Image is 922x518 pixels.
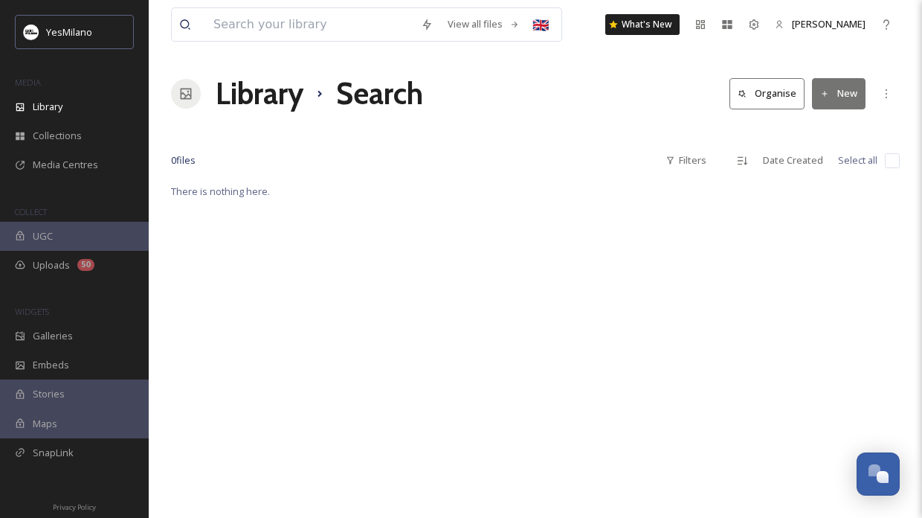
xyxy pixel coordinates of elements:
span: Library [33,100,62,114]
span: Media Centres [33,158,98,172]
span: Embeds [33,358,69,372]
button: Organise [729,78,805,109]
input: Search your library [206,8,413,41]
span: Select all [838,153,877,167]
div: 🇬🇧 [527,11,554,38]
span: Uploads [33,258,70,272]
a: [PERSON_NAME] [767,10,873,39]
span: Maps [33,417,57,431]
a: View all files [440,10,527,39]
span: Stories [33,387,65,401]
span: Collections [33,129,82,143]
span: There is nothing here. [171,185,270,198]
span: WIDGETS [15,306,49,317]
div: Filters [658,146,714,175]
div: Date Created [755,146,831,175]
button: New [812,78,865,109]
span: COLLECT [15,206,47,217]
span: Privacy Policy [53,502,96,512]
span: MEDIA [15,77,41,88]
span: Galleries [33,329,73,343]
a: What's New [605,14,680,35]
span: 0 file s [171,153,196,167]
a: Organise [729,78,812,109]
a: Library [216,71,303,116]
h1: Search [336,71,423,116]
div: 50 [77,259,94,271]
span: YesMilano [46,25,92,39]
span: SnapLink [33,446,74,460]
span: [PERSON_NAME] [792,17,865,31]
span: UGC [33,229,53,243]
img: Logo%20YesMilano%40150x.png [24,25,39,39]
a: Privacy Policy [53,497,96,515]
button: Open Chat [857,453,900,496]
